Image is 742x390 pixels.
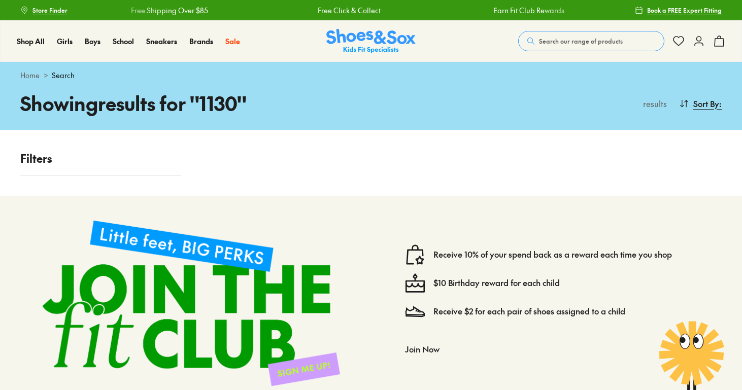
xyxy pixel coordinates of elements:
a: Sneakers [146,36,177,47]
a: Shoes & Sox [326,29,416,54]
span: Book a FREE Expert Fitting [647,6,722,15]
button: Join Now [405,338,440,360]
span: Search our range of products [539,37,623,46]
img: Vector_3098.svg [405,301,425,322]
a: Sale [225,36,240,47]
a: Boys [85,36,100,47]
p: Filters [20,150,181,167]
span: Store Finder [32,6,68,15]
a: Free Click & Collect [317,5,380,16]
span: Search [52,70,75,81]
a: Receive 10% of your spend back as a reward each time you shop [433,249,672,260]
span: : [719,97,722,110]
button: Search our range of products [518,31,664,51]
a: Shop All [17,36,45,47]
a: Home [20,70,40,81]
a: $10 Birthday reward for each child [433,277,560,289]
a: Book a FREE Expert Fitting [635,1,722,19]
div: > [20,70,722,81]
a: Free Shipping Over $85 [130,5,208,16]
img: cake--candle-birthday-event-special-sweet-cake-bake.svg [405,273,425,293]
a: Girls [57,36,73,47]
span: Shop All [17,36,45,46]
a: School [113,36,134,47]
h1: Showing results for " 1130 " [20,89,371,118]
img: vector1.svg [405,244,425,265]
span: Boys [85,36,100,46]
span: Brands [189,36,213,46]
img: SNS_Logo_Responsive.svg [326,29,416,54]
span: Sneakers [146,36,177,46]
span: Girls [57,36,73,46]
button: Sort By: [679,92,722,115]
span: Sale [225,36,240,46]
a: Store Finder [20,1,68,19]
a: Receive $2 for each pair of shoes assigned to a child [433,306,625,317]
a: Brands [189,36,213,47]
span: Sort By [693,97,719,110]
span: School [113,36,134,46]
p: results [639,97,667,110]
a: Earn Fit Club Rewards [493,5,564,16]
